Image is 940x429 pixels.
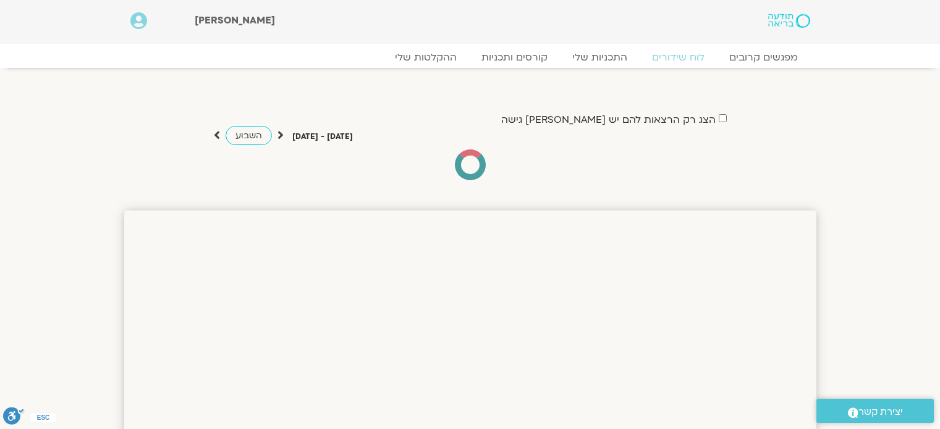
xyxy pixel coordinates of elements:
a: ההקלטות שלי [383,51,469,64]
span: יצירת קשר [858,404,903,420]
a: קורסים ותכניות [469,51,560,64]
a: לוח שידורים [640,51,717,64]
a: מפגשים קרובים [717,51,810,64]
p: [DATE] - [DATE] [292,130,353,143]
a: השבוע [226,126,272,145]
a: יצירת קשר [816,399,934,423]
label: הצג רק הרצאות להם יש [PERSON_NAME] גישה [501,114,716,125]
span: [PERSON_NAME] [195,14,275,27]
span: השבוע [235,130,262,141]
a: התכניות שלי [560,51,640,64]
nav: Menu [130,51,810,64]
